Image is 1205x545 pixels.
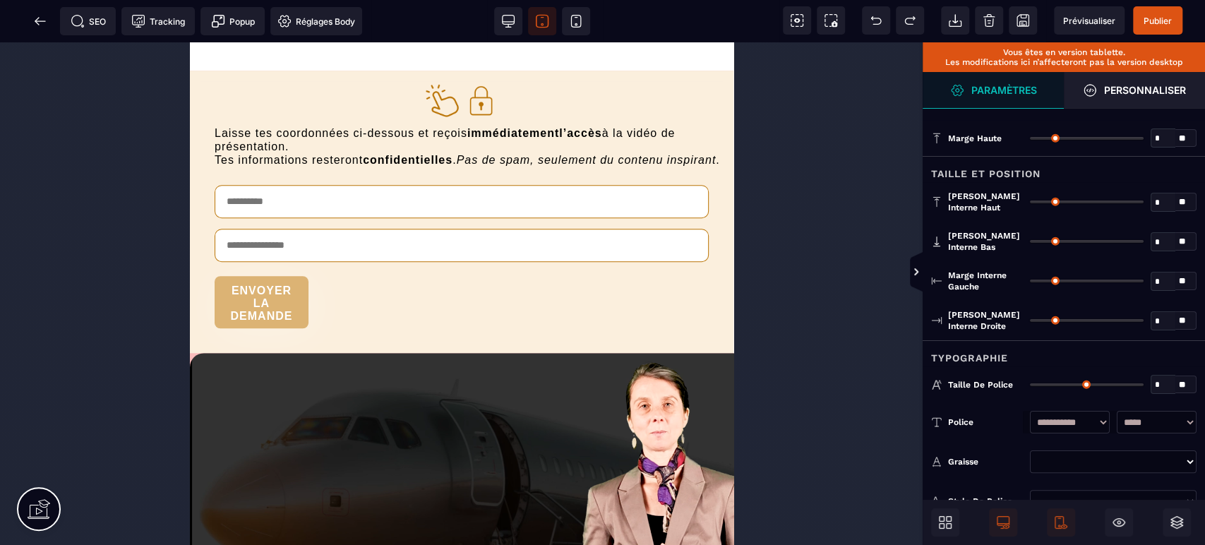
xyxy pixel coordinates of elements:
[923,251,937,294] span: Afficher les vues
[25,234,119,286] button: ENVOYER LA DEMANDE
[200,7,265,35] span: Créer une alerte modale
[930,57,1198,67] p: Les modifications ici n’affecteront pas la version desktop
[948,494,1023,508] div: Style de police
[562,7,590,35] span: Voir mobile
[1047,508,1075,537] span: Afficher le mobile
[1063,16,1115,26] span: Prévisualiser
[71,14,106,28] span: SEO
[1133,6,1182,35] span: Enregistrer le contenu
[948,309,1023,332] span: [PERSON_NAME] interne droite
[277,14,355,28] span: Réglages Body
[896,6,924,35] span: Rétablir
[948,415,1023,429] div: Police
[923,340,1205,366] div: Typographie
[1163,508,1191,537] span: Ouvrir les calques
[948,270,1023,292] span: Marge interne gauche
[1009,6,1037,35] span: Enregistrer
[862,6,890,35] span: Défaire
[270,7,362,35] span: Favicon
[1064,72,1205,109] span: Ouvrir le gestionnaire de styles
[267,112,527,124] i: Pas de spam, seulement du contenu inspirant
[975,6,1003,35] span: Nettoyage
[971,85,1037,95] strong: Paramètres
[1144,16,1172,26] span: Publier
[211,14,255,28] span: Popup
[1054,6,1125,35] span: Aperçu
[948,230,1023,253] span: [PERSON_NAME] interne bas
[817,6,845,35] span: Capture d'écran
[989,508,1017,537] span: Afficher le desktop
[11,80,533,128] text: Laisse tes coordonnées ci-dessous et reçois à la vidéo de présentation. Tes informations resteron...
[131,14,185,28] span: Tracking
[369,85,412,97] b: l’accès
[948,379,1013,390] span: Taille de police
[931,508,959,537] span: Ouvrir les blocs
[277,85,369,97] b: immédiatement
[173,112,263,124] b: confidentielles
[923,72,1064,109] span: Ouvrir le gestionnaire de styles
[233,39,272,78] img: 6e4d6bb492642af8febf9bbbab80ad66_finger.png
[941,6,969,35] span: Importer
[528,7,556,35] span: Voir tablette
[121,7,195,35] span: Code de suivi
[26,7,54,35] span: Retour
[923,156,1205,182] div: Taille et position
[948,133,1002,144] span: Marge haute
[948,455,1023,469] div: Graisse
[783,6,811,35] span: Voir les composants
[1104,85,1186,95] strong: Personnaliser
[948,191,1023,213] span: [PERSON_NAME] interne haut
[930,47,1198,57] p: Vous êtes en version tablette.
[494,7,522,35] span: Voir bureau
[272,39,311,78] img: 39d130436b8bf47ad0c60528f83477c9_padlock.png
[60,7,116,35] span: Métadata SEO
[1105,508,1133,537] span: Masquer le bloc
